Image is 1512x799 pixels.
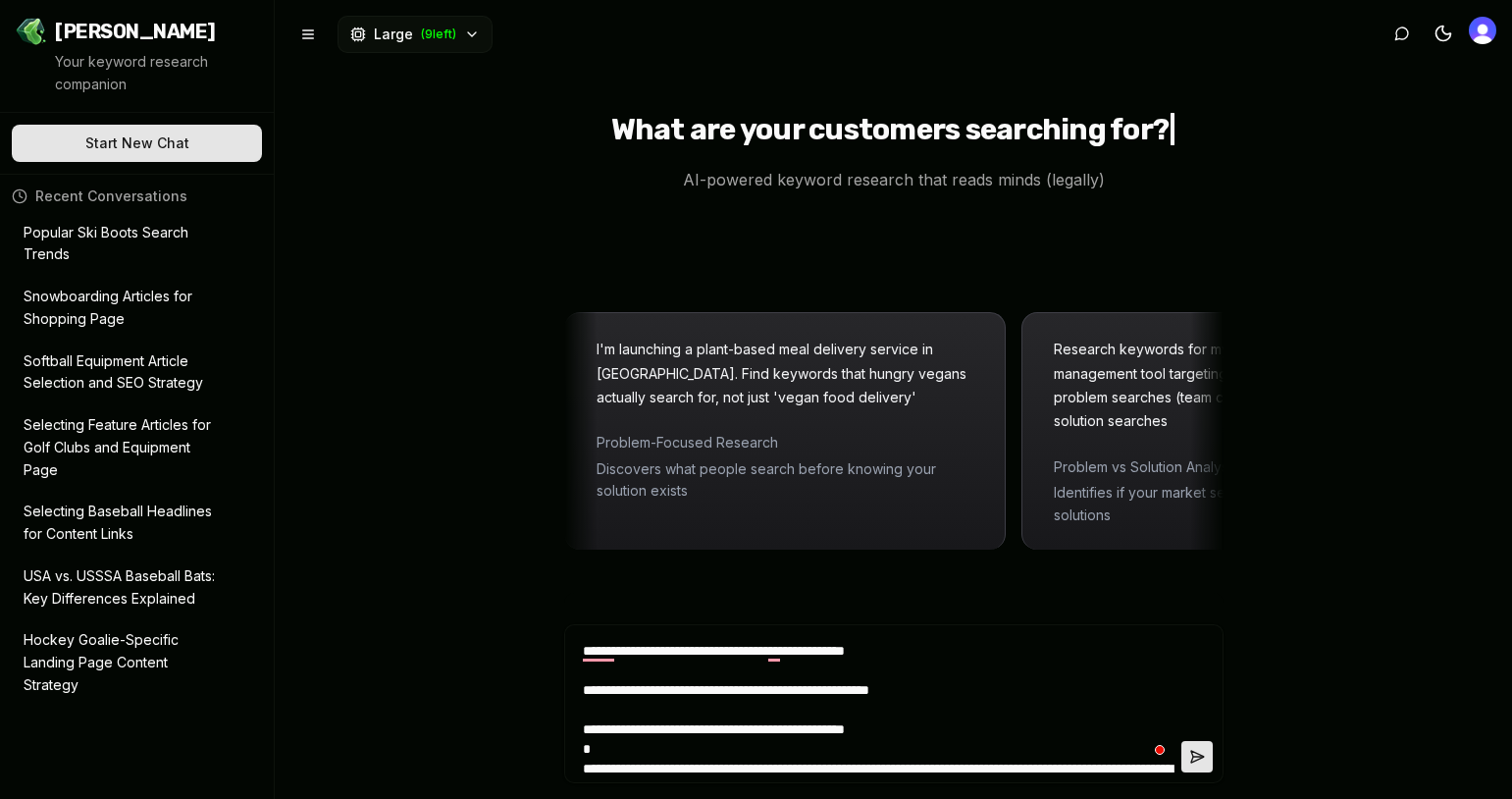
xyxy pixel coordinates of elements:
button: Selecting Feature Articles for Golf Clubs and Equipment Page [12,406,262,489]
p: Selecting Feature Articles for Golf Clubs and Equipment Page [24,414,223,481]
button: Snowboarding Articles for Shopping Page [12,278,262,339]
p: Hockey Goalie-Specific Landing Page Content Strategy [24,629,223,696]
p: Softball Equipment Article Selection and SEO Strategy [24,350,223,396]
p: AI-powered keyword research that reads minds (legally) [667,167,1121,192]
span: Identifies if your market searches for problems or solutions [1069,482,1446,526]
button: Hockey Goalie-Specific Landing Page Content Strategy [12,621,262,704]
textarea: To enrich screen reader interactions, please activate Accessibility in Grammarly extension settings [575,625,1181,782]
img: Jello SEO Logo [16,16,47,47]
span: ( 9 left) [421,27,456,42]
p: Snowboarding Articles for Shopping Page [24,286,223,331]
p: Popular Ski Boots Search Trends [24,222,223,267]
span: Start New Chat [85,133,189,153]
span: Recent Conversations [35,186,187,206]
p: Selecting Baseball Headlines for Content Links [24,501,223,546]
span: [PERSON_NAME] [55,18,216,45]
button: USA vs. USSSA Baseball Bats: Key Differences Explained [12,558,262,618]
span: Problem vs Solution Analysis [1069,456,1446,478]
span: I'm launching a plant-based meal delivery service in [GEOGRAPHIC_DATA]. Find keywords that hungry... [612,341,982,405]
p: USA vs. USSSA Baseball Bats: Key Differences Explained [24,565,223,611]
button: Start New Chat [12,125,262,162]
img: Lauren Sauser [1469,17,1496,44]
button: Open user button [1469,17,1496,44]
button: Softball Equipment Article Selection and SEO Strategy [12,343,262,403]
button: Large(9left) [338,16,493,53]
p: Your keyword research companion [55,51,258,96]
button: Selecting Baseball Headlines for Content Links [12,493,262,554]
button: Popular Ski Boots Search Trends [12,214,262,275]
h1: What are your customers searching for? [611,112,1176,151]
span: | [1169,112,1175,147]
span: Large [374,25,413,44]
span: Research keywords for my new SAAS project management tool targeting remote teams. Show me both pr... [1069,341,1435,429]
span: Discovers what people search before knowing your solution exists [612,458,989,503]
span: Problem-Focused Research [612,432,989,453]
